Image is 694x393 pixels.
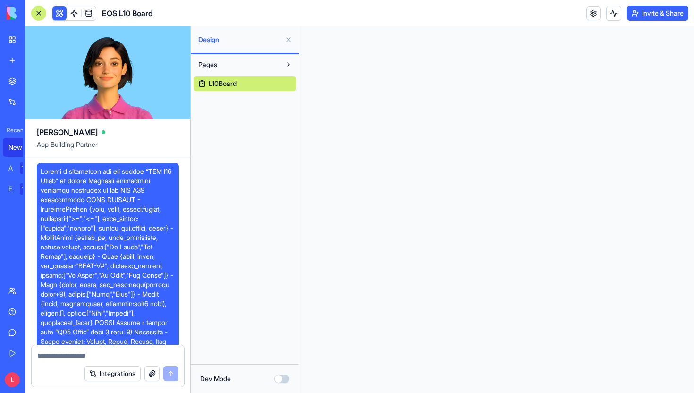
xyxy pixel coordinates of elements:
div: Feedback Form [8,184,13,194]
span: Recent [3,127,23,134]
label: Dev Mode [200,374,231,384]
div: TRY [20,183,35,195]
a: L10Board [194,76,296,91]
span: L [5,372,20,387]
span: Pages [198,60,217,69]
div: TRY [20,162,35,174]
a: New App [3,138,41,157]
button: Pages [194,57,281,72]
div: New App [8,143,35,152]
button: Integrations [84,366,141,381]
span: Design [198,35,281,44]
span: L10Board [209,79,237,88]
span: App Building Partner [37,140,179,157]
a: AI Logo GeneratorTRY [3,159,41,178]
span: [PERSON_NAME] [37,127,98,138]
a: Feedback FormTRY [3,179,41,198]
button: Invite & Share [627,6,688,21]
img: logo [7,7,65,20]
div: AI Logo Generator [8,163,13,173]
span: EOS L10 Board [102,8,153,19]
